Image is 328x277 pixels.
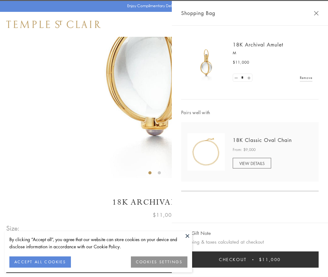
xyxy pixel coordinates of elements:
[6,21,101,28] img: Temple St. Clair
[259,256,281,263] span: $11,000
[233,50,312,56] p: M
[9,236,187,250] div: By clicking “Accept all”, you agree that our website can store cookies on your device and disclos...
[233,59,249,66] span: $11,000
[6,197,322,208] h1: 18K Archival Amulet
[153,211,175,219] span: $11,000
[6,223,20,233] span: Size:
[187,133,225,171] img: N88865-OV18
[233,147,256,153] span: From: $9,000
[187,44,225,81] img: 18K Archival Amulet
[239,160,265,166] span: VIEW DETAILS
[181,9,215,17] span: Shopping Bag
[300,74,312,81] a: Remove
[314,11,319,16] button: Close Shopping Bag
[219,256,247,263] span: Checkout
[181,109,319,116] span: Pairs well with
[233,74,239,82] a: Set quantity to 0
[233,41,283,48] a: 18K Archival Amulet
[181,251,319,268] button: Checkout $11,000
[127,3,198,9] p: Enjoy Complimentary Delivery & Returns
[181,238,319,246] p: Shipping & taxes calculated at checkout
[233,137,292,143] a: 18K Classic Oval Chain
[246,74,252,82] a: Set quantity to 2
[9,256,71,268] button: ACCEPT ALL COOKIES
[181,229,211,237] button: Add Gift Note
[233,158,271,168] a: VIEW DETAILS
[131,256,187,268] button: COOKIES SETTINGS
